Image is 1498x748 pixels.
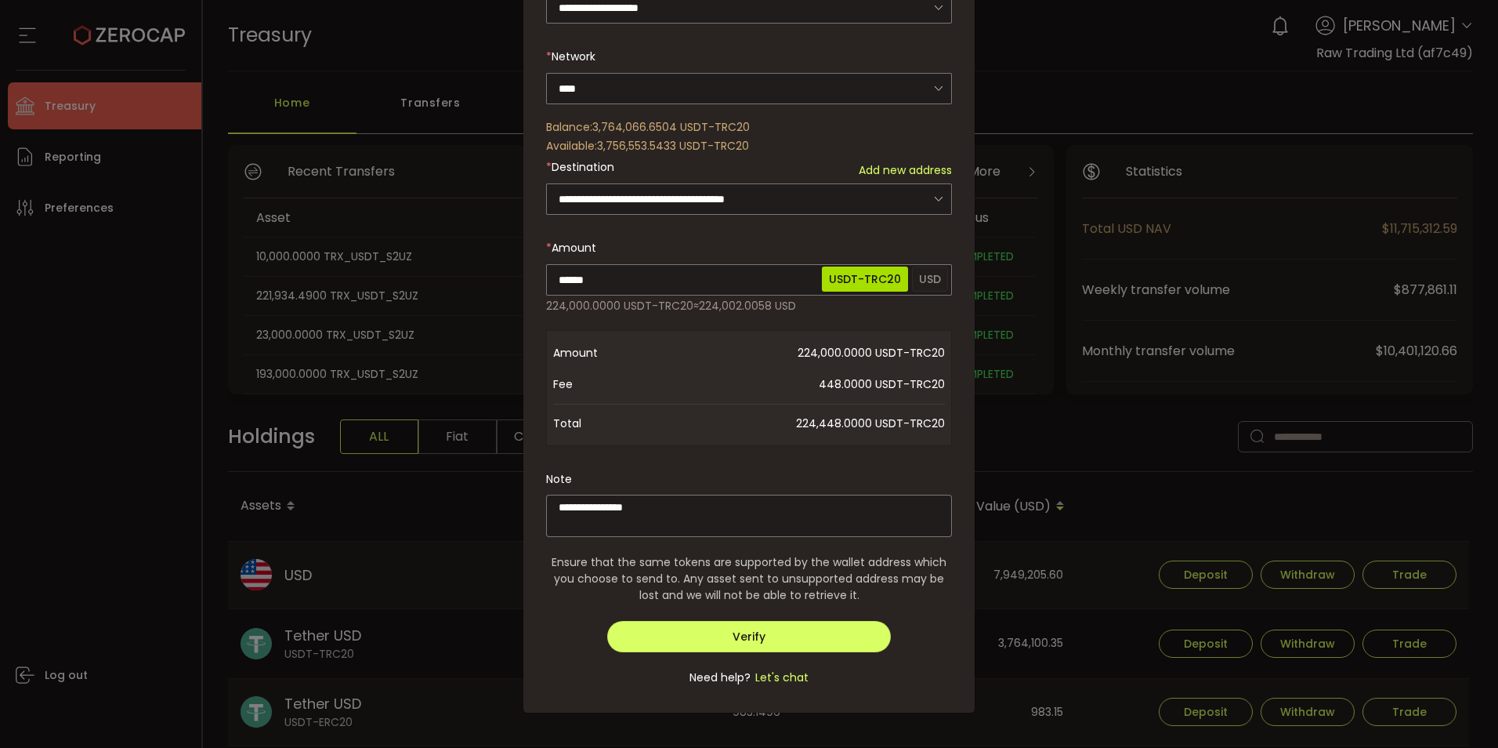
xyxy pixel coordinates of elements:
span: 448.0000 USDT-TRC20 [678,369,945,400]
span: Available: [546,138,597,154]
span: Add new address [859,162,952,179]
span: 224,000.0000 USDT-TRC20 [678,337,945,369]
span: 224,002.0058 USD [699,298,796,314]
span: 224,448.0000 USDT-TRC20 [678,408,945,439]
span: Amount [553,337,678,369]
span: 224,000.0000 USDT-TRC20 [546,298,693,314]
button: Verify [607,621,892,652]
span: Verify [733,629,765,645]
span: Let's chat [751,670,809,686]
span: Destination [552,159,614,175]
span: USD [912,267,948,292]
span: Total [553,408,678,439]
span: Amount [552,240,596,256]
span: Need help? [689,670,751,686]
span: Fee [553,369,678,400]
span: Ensure that the same tokens are supported by the wallet address which you choose to send to. Any ... [546,554,952,604]
span: 3,756,553.5433 USDT-TRC20 [597,138,749,154]
iframe: Chat Widget [1420,673,1498,748]
span: USDT-TRC20 [822,267,908,292]
span: ≈ [693,298,699,314]
label: Note [546,471,572,487]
